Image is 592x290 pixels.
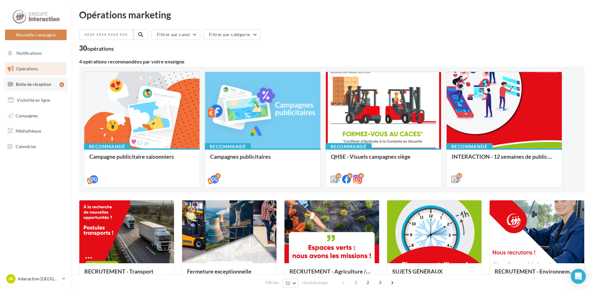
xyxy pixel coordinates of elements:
span: Afficher [265,280,279,286]
span: 3 [375,278,385,288]
span: Boîte de réception [16,82,51,87]
a: Campagnes [4,109,68,122]
button: 12 [283,279,298,288]
button: Filtrer par canal [152,29,200,40]
div: Recommandé [205,143,251,150]
div: Recommandé [326,143,372,150]
p: Interaction [GEOGRAPHIC_DATA] [18,276,59,282]
a: Calendrier [4,140,68,153]
div: Open Intercom Messenger [571,269,586,284]
span: Calendrier [16,144,36,149]
div: 8 [358,173,364,179]
span: 2 [363,278,373,288]
span: 1 [351,278,361,288]
div: 2 [215,173,221,179]
div: 8 [347,173,353,179]
span: IA [9,276,13,282]
span: Médiathèque [16,128,41,133]
a: Opérations [4,62,68,75]
div: 1 [59,82,64,87]
div: RECRUTEMENT - Environnement [495,268,579,281]
div: RECRUTEMENT - Transport [84,268,169,281]
a: Boîte de réception1 [4,77,68,91]
a: Médiathèque [4,124,68,138]
div: Recommandé [446,143,492,150]
a: IA Interaction [GEOGRAPHIC_DATA] [5,273,67,285]
div: 4 opérations recommandées par votre enseigne [79,59,585,64]
div: INTERACTION - 12 semaines de publication [452,153,557,166]
div: RECRUTEMENT - Agriculture / Espaces verts [289,268,374,281]
div: Fermeture exceptionnelle [187,268,272,281]
span: Visibilité en ligne [17,97,50,103]
div: Campagnes publicitaires [210,153,315,166]
div: QHSE - Visuels campagnes siège [331,153,436,166]
span: Campagnes [16,113,38,118]
div: Opérations marketing [79,10,585,19]
a: Visibilité en ligne [4,94,68,107]
div: Recommandé [84,143,130,150]
span: Notifications [16,50,42,56]
div: 12 [336,173,341,179]
span: résultats/page [302,280,328,286]
div: SUJETS GÉNÉRAUX [392,268,477,281]
button: Filtrer par catégorie [204,29,260,40]
div: opérations [87,46,114,51]
span: Opérations [16,66,38,71]
div: Campagne publicitaire saisonniers [89,153,195,166]
button: Nouvelle campagne [5,30,67,40]
span: 12 [285,281,291,286]
div: 30 [79,45,114,52]
div: 12 [457,173,462,179]
button: Notifications [4,47,65,60]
